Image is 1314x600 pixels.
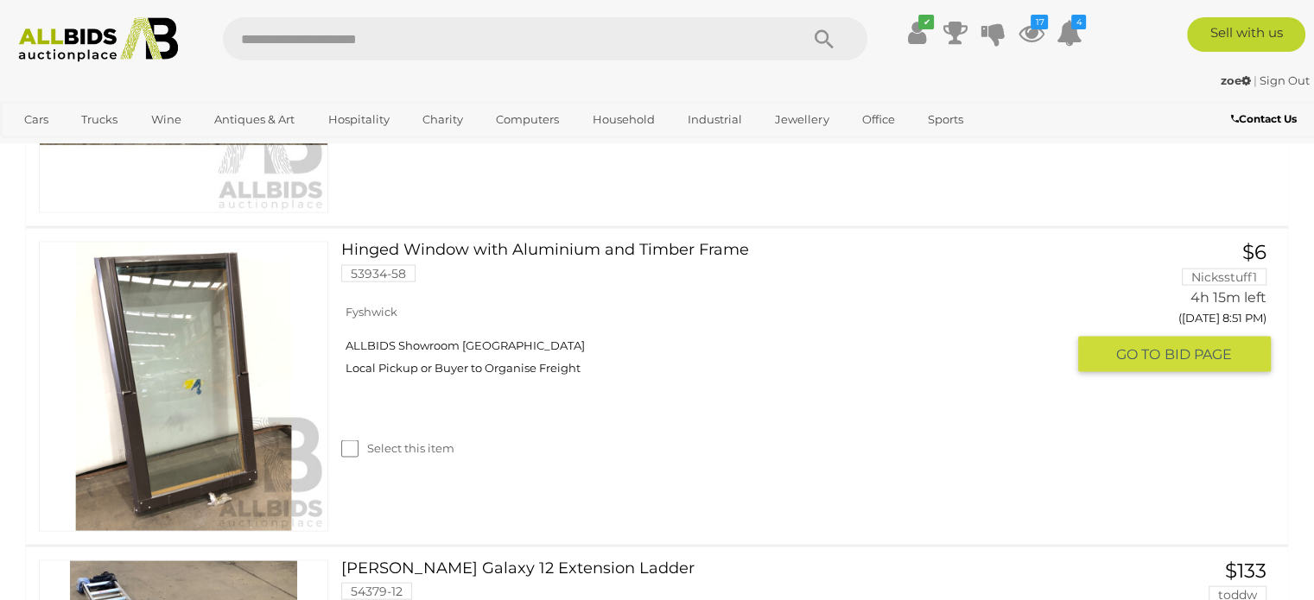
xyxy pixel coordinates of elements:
i: 4 [1071,15,1086,29]
button: Search [781,17,867,60]
span: $133 [1225,559,1266,583]
a: zoe [1221,73,1254,87]
i: ✔ [918,15,934,29]
span: $6 [1242,240,1266,264]
a: Sell with us [1187,17,1305,52]
a: Sports [917,105,974,134]
a: Sign Out [1260,73,1310,87]
a: Charity [411,105,474,134]
a: Computers [485,105,570,134]
a: Trucks [70,105,129,134]
span: GO TO [1116,345,1165,363]
label: Select this item [341,440,454,457]
a: Household [581,105,666,134]
a: 4 [1056,17,1082,48]
a: Office [851,105,906,134]
a: Wine [140,105,193,134]
strong: zoe [1221,73,1251,87]
button: GO TOBID PAGE [1078,337,1272,372]
span: BID PAGE [1165,345,1232,363]
a: [GEOGRAPHIC_DATA] [13,134,158,162]
a: $6 Nicksstuff1 4h 15m left ([DATE] 8:51 PM) GO TOBID PAGE [1091,242,1272,374]
a: Cars [13,105,60,134]
a: Antiques & Art [203,105,306,134]
span: | [1254,73,1257,87]
a: ✔ [904,17,930,48]
a: Contact Us [1231,110,1301,129]
a: Industrial [676,105,753,134]
a: Hospitality [317,105,401,134]
b: Contact Us [1231,112,1297,125]
a: 17 [1018,17,1044,48]
a: Hinged Window with Aluminium and Timber Frame 53934-58 [354,242,1064,295]
i: 17 [1031,15,1048,29]
img: Allbids.com.au [10,17,187,62]
a: Jewellery [764,105,840,134]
